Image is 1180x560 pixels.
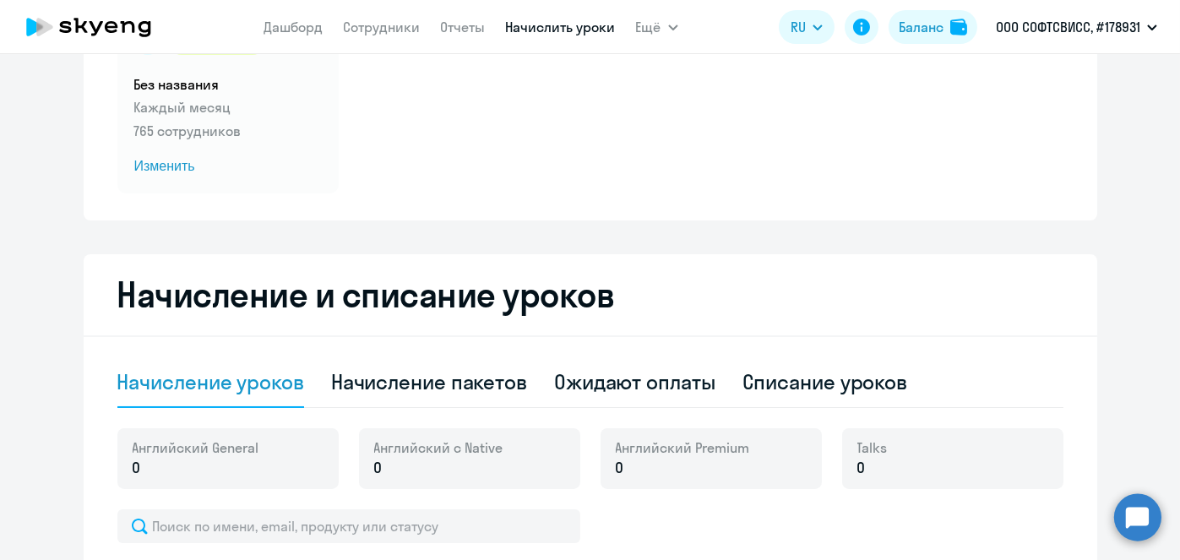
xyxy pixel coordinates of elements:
[636,10,678,44] button: Ещё
[889,10,977,44] button: Балансbalance
[899,17,943,37] div: Баланс
[857,457,866,479] span: 0
[742,368,908,395] div: Списание уроков
[616,457,624,479] span: 0
[264,19,324,35] a: Дашборд
[996,17,1140,37] p: ООО СОФТСВИСС, #178931
[554,368,715,395] div: Ожидают оплаты
[857,438,888,457] span: Talks
[133,457,141,479] span: 0
[134,97,322,117] p: Каждый месяц
[374,438,503,457] span: Английский с Native
[134,75,322,94] h5: Без названия
[133,438,259,457] span: Английский General
[616,438,750,457] span: Английский Premium
[506,19,616,35] a: Начислить уроки
[987,7,1166,47] button: ООО СОФТСВИСС, #178931
[636,17,661,37] span: Ещё
[134,156,322,177] span: Изменить
[331,368,527,395] div: Начисление пакетов
[117,368,304,395] div: Начисление уроков
[791,17,806,37] span: RU
[779,10,835,44] button: RU
[374,457,383,479] span: 0
[117,509,580,543] input: Поиск по имени, email, продукту или статусу
[441,19,486,35] a: Отчеты
[344,19,421,35] a: Сотрудники
[134,121,322,141] p: 765 сотрудников
[117,275,1063,315] h2: Начисление и списание уроков
[950,19,967,35] img: balance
